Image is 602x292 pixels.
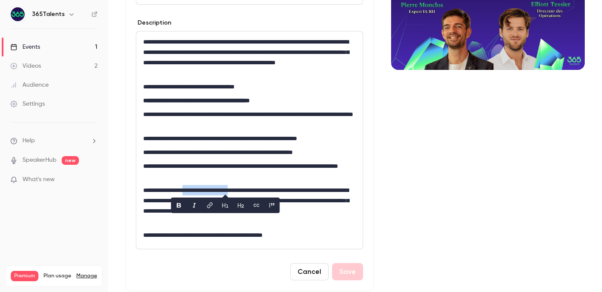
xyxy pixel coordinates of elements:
section: description [136,31,363,249]
div: Events [10,43,40,51]
button: Cancel [290,263,329,280]
div: Videos [10,62,41,70]
span: Help [22,136,35,145]
li: help-dropdown-opener [10,136,97,145]
span: Premium [11,271,38,281]
div: Audience [10,81,49,89]
span: Plan usage [44,273,71,279]
a: Manage [76,273,97,279]
div: Settings [10,100,45,108]
h6: 365Talents [32,10,65,19]
img: 365Talents [11,7,25,21]
iframe: Noticeable Trigger [87,176,97,184]
span: What's new [22,175,55,184]
button: blockquote [265,198,279,212]
div: editor [136,31,363,249]
button: bold [172,198,186,212]
button: italic [188,198,201,212]
button: link [203,198,217,212]
label: Description [136,19,171,27]
a: SpeakerHub [22,156,56,165]
span: new [62,156,79,165]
